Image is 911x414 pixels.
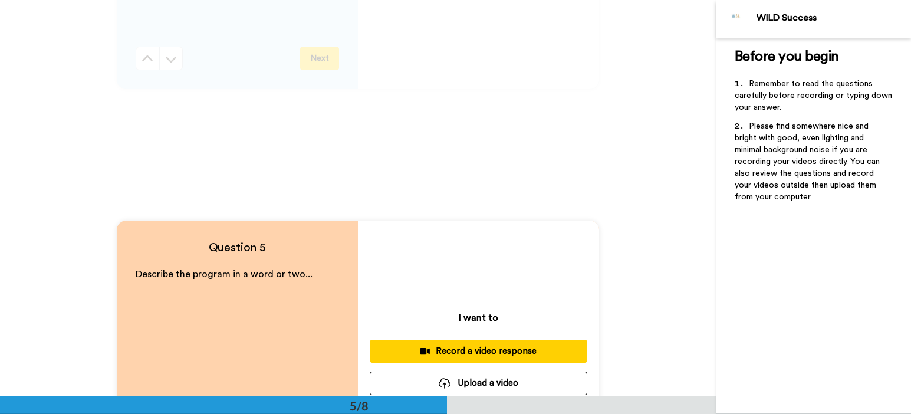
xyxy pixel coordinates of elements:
[370,340,587,363] button: Record a video response
[379,345,578,357] div: Record a video response
[735,80,894,111] span: Remember to read the questions carefully before recording or typing down your answer.
[136,270,313,279] span: Describe the program in a word or two...
[331,397,387,414] div: 5/8
[136,239,339,256] h4: Question 5
[757,12,910,24] div: WILD Success
[735,122,882,201] span: Please find somewhere nice and bright with good, even lighting and minimal background noise if yo...
[370,372,587,395] button: Upload a video
[459,311,498,325] p: I want to
[722,5,751,33] img: Profile Image
[735,50,839,64] span: Before you begin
